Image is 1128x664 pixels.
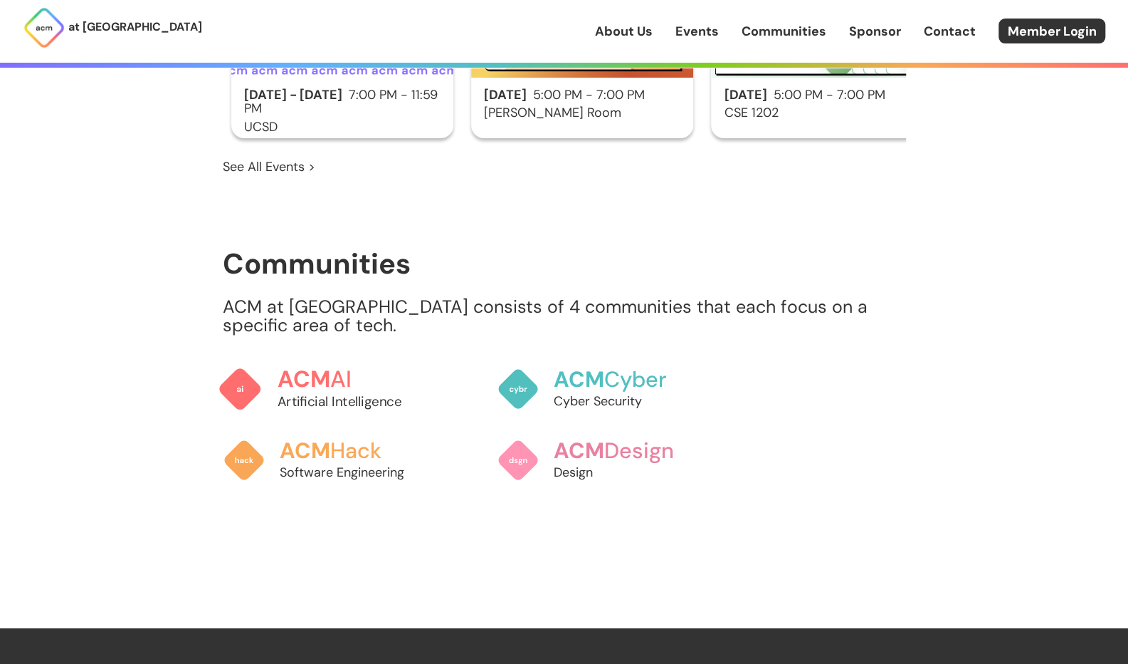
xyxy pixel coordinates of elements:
[675,22,719,41] a: Events
[68,18,202,36] p: at [GEOGRAPHIC_DATA]
[277,392,434,411] p: Artificial Intelligence
[244,86,342,103] span: [DATE] - [DATE]
[554,437,604,465] span: ACM
[280,439,429,463] h3: Hack
[280,463,429,482] p: Software Engineering
[471,88,693,103] h2: 5:00 PM - 7:00 PM
[497,368,539,410] img: ACM Cyber
[554,463,703,482] p: Design
[217,366,262,411] img: ACM AI
[711,88,933,103] h2: 5:00 PM - 7:00 PM
[217,351,434,426] a: ACMAIArtificial Intelligence
[595,22,653,41] a: About Us
[497,439,539,482] img: ACM Design
[849,22,901,41] a: Sponsor
[471,106,693,120] h3: [PERSON_NAME] Room
[724,86,766,103] span: [DATE]
[23,6,202,49] a: at [GEOGRAPHIC_DATA]
[742,22,826,41] a: Communities
[484,86,527,103] span: [DATE]
[998,19,1105,43] a: Member Login
[223,439,265,482] img: ACM Hack
[497,425,703,496] a: ACMDesignDesign
[554,365,604,393] span: ACM
[223,157,315,176] a: See All Events >
[554,392,703,410] p: Cyber Security
[711,106,933,120] h3: CSE 1202
[277,364,330,393] span: ACM
[231,88,453,117] h2: 7:00 PM - 11:59 PM
[223,425,429,496] a: ACMHackSoftware Engineering
[554,439,703,463] h3: Design
[554,368,703,392] h3: Cyber
[231,120,453,135] h3: UCSD
[223,298,906,335] p: ACM at [GEOGRAPHIC_DATA] consists of 4 communities that each focus on a specific area of tech.
[23,6,65,49] img: ACM Logo
[277,367,434,392] h3: AI
[497,353,703,425] a: ACMCyberCyber Security
[223,248,906,279] h1: Communities
[924,22,976,41] a: Contact
[280,437,330,465] span: ACM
